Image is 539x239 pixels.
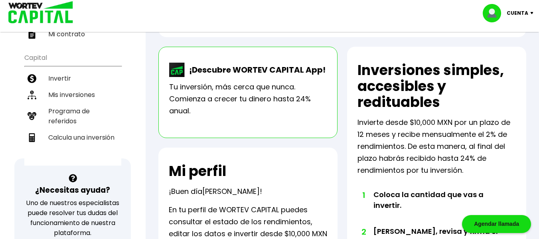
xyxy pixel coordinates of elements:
[24,129,121,146] a: Calcula una inversión
[185,64,326,76] p: ¡Descubre WORTEV CAPITAL App!
[357,62,516,110] h2: Inversiones simples, accesibles y redituables
[483,4,507,22] img: profile-image
[361,226,365,238] span: 2
[24,87,121,103] a: Mis inversiones
[169,186,262,198] p: ¡Buen día !
[28,133,36,142] img: calculadora-icon.17d418c4.svg
[25,198,120,238] p: Uno de nuestros especialistas puede resolver tus dudas del funcionamiento de nuestra plataforma.
[24,70,121,87] a: Invertir
[361,189,365,201] span: 1
[373,189,500,226] li: Coloca la cantidad que vas a invertir.
[528,12,539,14] img: icon-down
[462,215,531,233] div: Agendar llamada
[357,117,516,176] p: Invierte desde $10,000 MXN por un plazo de 12 meses y recibe mensualmente el 2% de rendimientos. ...
[24,49,121,166] ul: Capital
[169,163,226,179] h2: Mi perfil
[507,7,528,19] p: Cuenta
[28,91,36,99] img: inversiones-icon.6695dc30.svg
[24,103,121,129] a: Programa de referidos
[35,184,110,196] h3: ¿Necesitas ayuda?
[24,26,121,42] a: Mi contrato
[169,81,327,117] p: Tu inversión, más cerca que nunca. Comienza a crecer tu dinero hasta 24% anual.
[28,30,36,39] img: contrato-icon.f2db500c.svg
[202,186,260,196] span: [PERSON_NAME]
[28,112,36,120] img: recomiendanos-icon.9b8e9327.svg
[28,74,36,83] img: invertir-icon.b3b967d7.svg
[169,63,185,77] img: wortev-capital-app-icon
